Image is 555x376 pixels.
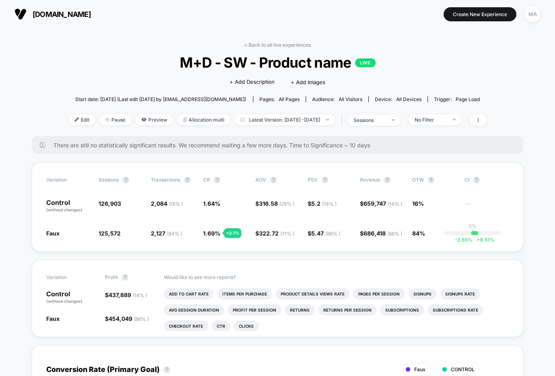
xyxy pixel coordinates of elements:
[465,177,509,183] span: CI
[69,114,95,125] span: Edit
[312,96,362,102] div: Audience:
[105,291,147,298] span: $
[311,200,337,207] span: 5.2
[75,96,246,102] span: Start date: [DATE] (Last edit [DATE] by [EMAIL_ADDRESS][DOMAIN_NAME])
[339,114,347,126] span: |
[46,274,90,281] span: Variation
[415,117,447,123] div: No Filter
[285,304,314,316] li: Returns
[46,315,60,322] span: Faux
[164,288,214,300] li: Add To Cart Rate
[99,177,119,183] span: Sessions
[167,231,182,237] span: ( 84 % )
[444,7,516,21] button: Create New Experience
[255,200,294,207] span: $
[308,230,340,237] span: $
[136,114,173,125] span: Preview
[203,177,210,183] span: CR
[270,177,277,183] button: ?
[151,230,182,237] span: 2,127
[477,237,480,243] span: +
[259,96,300,102] div: Pages:
[308,177,318,183] span: PSV
[224,228,241,238] div: + 3.1 %
[364,230,402,237] span: 686,418
[360,177,380,183] span: Revenue
[212,320,230,332] li: Ctr
[291,79,325,85] span: + Add Images
[428,177,434,183] button: ?
[319,304,376,316] li: Returns Per Session
[276,288,349,300] li: Product Details Views Rate
[440,288,480,300] li: Signups Rate
[151,177,180,183] span: Transactions
[122,274,128,281] button: ?
[230,78,275,86] span: + Add Description
[414,366,425,372] span: Faux
[255,177,266,183] span: AOV
[453,119,456,120] img: end
[465,201,509,213] span: ---
[46,299,82,304] span: (without changes)
[451,366,475,372] span: CONTROL
[325,231,340,237] span: ( 86 % )
[469,223,477,229] p: 0%
[99,114,132,125] span: Pause
[14,8,27,20] img: Visually logo
[472,229,473,235] p: |
[409,288,436,300] li: Signups
[279,96,300,102] span: all pages
[164,320,208,332] li: Checkout Rate
[203,200,220,207] span: 1.64 %
[428,304,483,316] li: Subscriptions Rate
[339,96,362,102] span: All Visitors
[473,177,480,183] button: ?
[75,118,79,122] img: edit
[244,42,311,48] a: < Back to all live experiences
[522,6,543,23] button: MA
[53,142,507,149] span: There are still no statistically significant results. We recommend waiting a few more days . Time...
[46,199,90,213] p: Control
[326,119,329,120] img: end
[368,96,428,102] span: Device:
[322,201,337,207] span: ( 14 % )
[164,274,509,280] p: Would like to see more reports?
[354,117,386,123] div: sessions
[214,177,220,183] button: ?
[355,58,375,67] p: LIVE
[280,201,294,207] span: ( 29 % )
[455,237,473,243] span: -2.85 %
[473,237,494,243] span: 9.51 %
[259,200,294,207] span: 316.58
[308,200,337,207] span: $
[89,54,465,71] span: M+D - SW - Product name
[105,274,118,280] span: Profit
[392,119,395,121] img: end
[169,201,183,207] span: ( 16 % )
[105,118,109,122] img: end
[354,288,405,300] li: Pages Per Session
[412,200,424,207] span: 16%
[255,230,294,237] span: $
[99,200,121,207] span: 126,903
[151,200,183,207] span: 2,084
[259,230,294,237] span: 322.72
[109,291,147,298] span: 437,889
[456,96,480,102] span: Page Load
[133,292,147,298] span: ( 14 % )
[46,230,60,237] span: Faux
[240,118,245,122] img: calendar
[364,200,402,207] span: 659,747
[109,315,149,322] span: 454,049
[412,230,425,237] span: 84%
[360,200,402,207] span: $
[228,304,281,316] li: Profit Per Session
[184,177,191,183] button: ?
[360,230,402,237] span: $
[183,118,187,122] img: rebalance
[123,177,129,183] button: ?
[12,8,93,21] button: [DOMAIN_NAME]
[164,366,170,373] button: ?
[46,291,97,304] p: Control
[311,230,340,237] span: 5.47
